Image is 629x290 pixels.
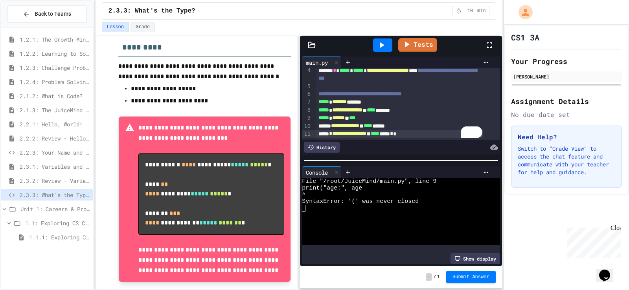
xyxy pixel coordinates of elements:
span: - [426,273,432,281]
span: 10 [464,8,476,14]
span: SyntaxError: '(' was never closed [302,198,419,205]
span: 1 [437,274,440,280]
span: 1.1: Exploring CS Careers [25,219,90,227]
span: Submit Answer [452,274,489,280]
a: Tests [398,38,437,52]
span: 1.2.3: Challenge Problem - The Bridge [20,64,90,72]
div: Console [302,168,332,177]
span: 1.2.1: The Growth Mindset [20,35,90,44]
span: 2.3.1: Variables and Data Types [20,162,90,171]
span: 2.3.2: Review - Variables and Data Types [20,177,90,185]
span: / [434,274,436,280]
div: History [304,142,340,153]
div: 9 [302,114,312,122]
iframe: chat widget [596,259,621,282]
div: 4 [302,67,312,83]
span: 2.1.2: What is Code? [20,92,90,100]
span: Back to Teams [35,10,71,18]
span: 1.1.1: Exploring CS Careers [29,233,90,241]
span: 2.2.3: Your Name and Favorite Movie [20,148,90,157]
div: No due date set [511,110,622,119]
div: Show display [451,253,500,264]
span: ^ [302,192,305,198]
div: 7 [302,98,312,106]
div: 6 [302,90,312,98]
span: print("age:", age [302,185,362,192]
div: My Account [510,3,535,21]
h3: Need Help? [518,132,615,142]
span: 2.3.3: What's the Type? [109,6,195,16]
h1: CS1 3A [511,32,539,43]
div: 5 [302,83,312,91]
span: 2.2.1: Hello, World! [20,120,90,128]
div: [PERSON_NAME] [513,73,620,80]
button: Back to Teams [7,5,87,22]
button: Grade [131,22,155,32]
span: File "/root/JuiceMind/main.py", line 9 [302,178,436,185]
span: Unit 1: Careers & Professionalism [20,205,90,213]
button: Submit Answer [446,271,496,283]
div: To enrich screen reader interactions, please activate Accessibility in Grammarly extension settings [316,25,500,140]
div: main.py [302,58,332,67]
iframe: chat widget [564,224,621,258]
span: 1.2.4: Problem Solving Practice [20,78,90,86]
div: main.py [302,57,342,68]
span: 2.2.2: Review - Hello, World! [20,134,90,142]
div: 11 [302,130,312,138]
div: Chat with us now!Close [3,3,54,50]
span: 2.1.3: The JuiceMind IDE [20,106,90,114]
button: Lesson [102,22,129,32]
span: 1.2.2: Learning to Solve Hard Problems [20,49,90,58]
div: Console [302,166,342,178]
span: 2.3.3: What's the Type? [20,191,90,199]
p: Switch to "Grade View" to access the chat feature and communicate with your teacher for help and ... [518,145,615,176]
div: 8 [302,106,312,114]
div: 10 [302,122,312,130]
span: min [477,8,486,14]
h2: Assignment Details [511,96,622,107]
h2: Your Progress [511,56,622,67]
